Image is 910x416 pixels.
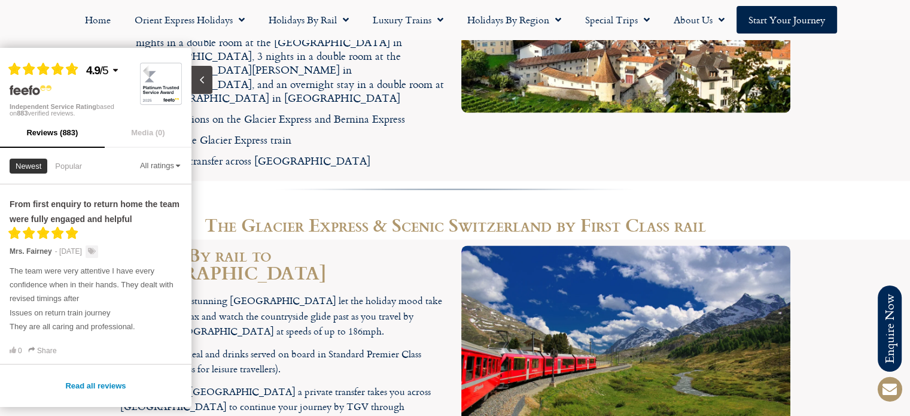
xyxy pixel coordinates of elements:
[123,6,257,34] a: Orient Express Holidays
[120,215,790,233] h2: The Glacier Express & Scenic Switzerland by First Class rail​​
[136,133,449,147] li: Lunch on the Glacier Express train
[736,6,837,34] a: Start your Journey
[361,6,455,34] a: Luxury Trains
[257,6,361,34] a: Holidays by Rail
[120,245,449,281] h2: Day 1 – By rail to [GEOGRAPHIC_DATA]
[455,6,573,34] a: Holidays by Region
[136,154,449,168] li: Private taxi transfer across [GEOGRAPHIC_DATA]
[6,6,904,34] nav: Menu
[120,293,449,339] p: As you stroll into stunning [GEOGRAPHIC_DATA] let the holiday mood take over. Sit back, relax and...
[573,6,662,34] a: Special Trips
[73,6,123,34] a: Home
[120,347,449,377] p: Enjoy the light meal and drinks served on board in Standard Premier Class (Eurostar’s 1st class f...
[136,112,449,126] li: Seat reservations on the Glacier Express and Bernina Express
[136,21,449,105] li: 7 nights’ hotel accommodation with breakfast each day, including 3 nights in a double room at the...
[662,6,736,34] a: About Us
